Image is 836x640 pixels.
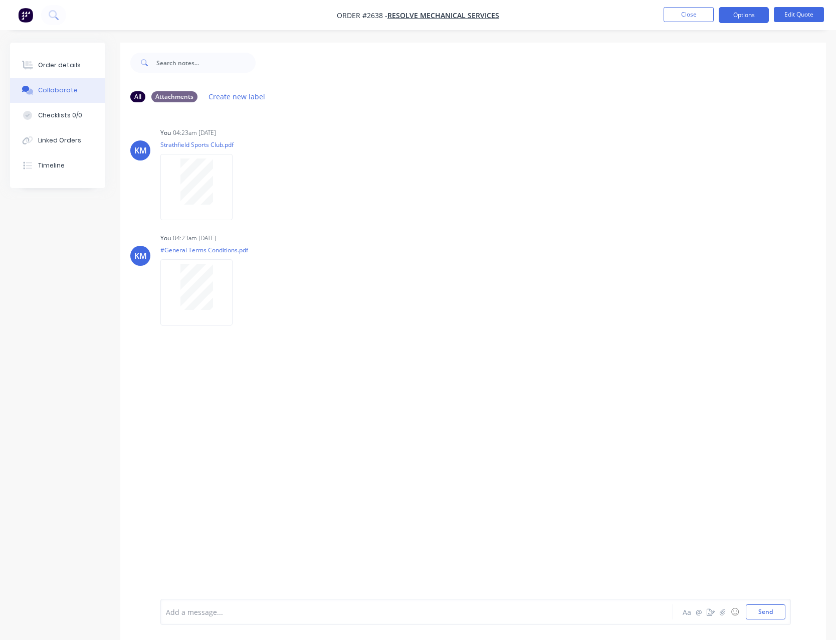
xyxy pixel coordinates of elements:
button: Send [746,604,785,619]
button: Order details [10,53,105,78]
div: Timeline [38,161,65,170]
button: Close [664,7,714,22]
div: 04:23am [DATE] [173,128,216,137]
button: Timeline [10,153,105,178]
button: Linked Orders [10,128,105,153]
div: KM [134,144,147,156]
p: Strathfield Sports Club.pdf [160,140,243,149]
div: All [130,91,145,102]
a: Resolve Mechanical Services [387,11,499,20]
button: Collaborate [10,78,105,103]
div: You [160,234,171,243]
div: Order details [38,61,81,70]
button: Options [719,7,769,23]
input: Search notes... [156,53,256,73]
div: Collaborate [38,86,78,95]
button: Edit Quote [774,7,824,22]
button: ☺ [729,606,741,618]
div: Attachments [151,91,197,102]
p: #General Terms Conditions.pdf [160,246,248,254]
button: Create new label [203,90,271,103]
button: Checklists 0/0 [10,103,105,128]
div: You [160,128,171,137]
button: Aa [681,606,693,618]
div: KM [134,250,147,262]
div: 04:23am [DATE] [173,234,216,243]
button: @ [693,606,705,618]
span: Order #2638 - [337,11,387,20]
div: Checklists 0/0 [38,111,82,120]
img: Factory [18,8,33,23]
div: Linked Orders [38,136,81,145]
